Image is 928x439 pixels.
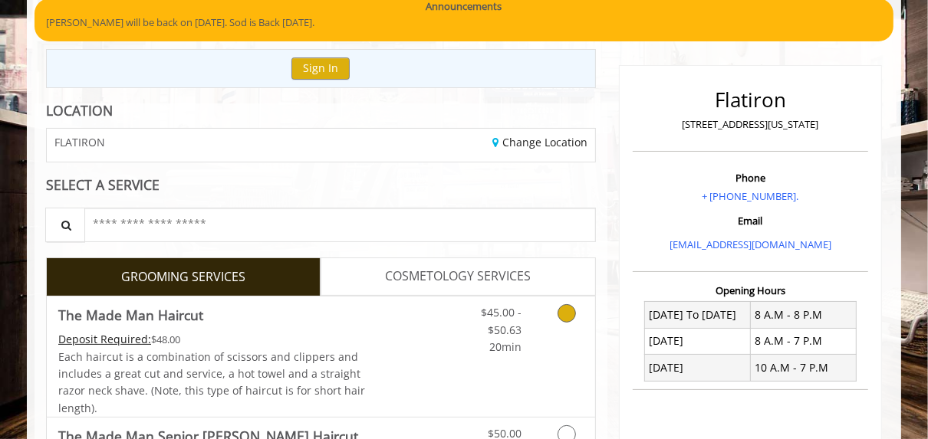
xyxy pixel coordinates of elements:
[58,332,151,346] span: This service needs some Advance to be paid before we block your appointment
[637,172,864,183] h3: Phone
[291,57,350,80] button: Sign In
[54,136,105,148] span: FLATIRON
[481,305,522,336] span: $45.00 - $50.63
[750,328,856,354] td: 8 A.M - 7 P.M
[58,304,203,326] b: The Made Man Haircut
[670,238,831,251] a: [EMAIL_ADDRESS][DOMAIN_NAME]
[750,302,856,328] td: 8 A.M - 8 P.M
[121,267,245,287] span: GROOMING SERVICES
[492,135,587,149] a: Change Location
[750,355,856,381] td: 10 A.M - 7 P.M
[46,15,882,31] p: [PERSON_NAME] will be back on [DATE]. Sod is Back [DATE].
[637,215,864,226] h3: Email
[645,355,751,381] td: [DATE]
[45,208,85,242] button: Service Search
[637,116,864,133] p: [STREET_ADDRESS][US_STATE]
[489,339,522,354] span: 20min
[46,101,113,120] b: LOCATION
[385,267,531,287] span: COSMETOLOGY SERVICES
[645,302,751,328] td: [DATE] To [DATE]
[637,89,864,111] h2: Flatiron
[633,285,868,296] h3: Opening Hours
[58,331,367,348] div: $48.00
[58,349,365,415] span: Each haircut is a combination of scissors and clippers and includes a great cut and service, a ho...
[645,328,751,354] td: [DATE]
[702,189,798,203] a: + [PHONE_NUMBER].
[46,178,596,192] div: SELECT A SERVICE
